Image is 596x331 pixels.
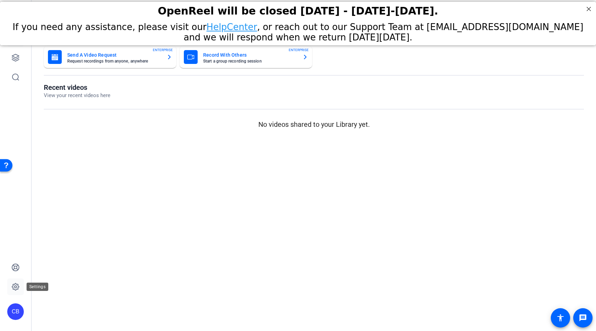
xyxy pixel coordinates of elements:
span: ENTERPRISE [153,47,173,53]
span: ENTERPRISE [289,47,309,53]
mat-icon: message [579,314,587,322]
mat-card-subtitle: Start a group recording session [203,59,297,63]
button: Record With OthersStart a group recording sessionENTERPRISE [180,46,312,68]
span: If you need any assistance, please visit our , or reach out to our Support Team at [EMAIL_ADDRESS... [13,20,584,41]
p: View your recent videos here [44,92,110,100]
mat-card-title: Record With Others [203,51,297,59]
mat-icon: accessibility [556,314,565,322]
button: Send A Video RequestRequest recordings from anyone, anywhereENTERPRISE [44,46,176,68]
mat-card-title: Send A Video Request [67,51,161,59]
a: HelpCenter [207,20,257,30]
div: Settings [27,283,48,291]
div: OpenReel will be closed [DATE] - [DATE]-[DATE]. [9,3,587,15]
h1: Recent videos [44,83,110,92]
mat-card-subtitle: Request recordings from anyone, anywhere [67,59,161,63]
p: No videos shared to your Library yet. [44,119,584,130]
div: CB [7,303,24,320]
